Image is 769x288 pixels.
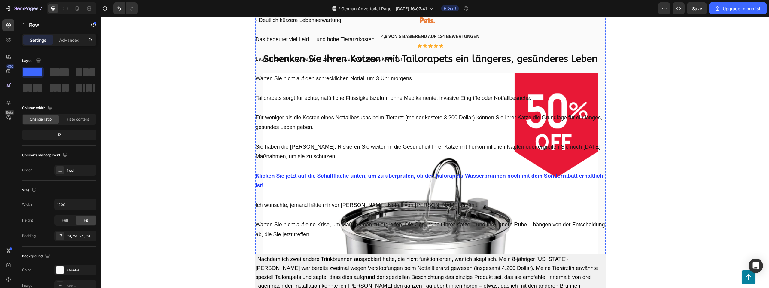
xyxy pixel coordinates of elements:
div: 450 [6,64,14,69]
input: Auto [55,199,96,210]
p: Ich wünschte, jemand hätte mir vor [PERSON_NAME]' Notfall von [PERSON_NAME] erzählt. [154,183,504,193]
div: Width [22,202,32,207]
span: / [339,5,340,12]
button: Save [687,2,707,14]
div: FAFAFA [67,268,95,273]
a: Klicken Sie jetzt auf die Schaltfläche unten, um zu überprüfen, ob der Tailorapets-Wasserbrunnen ... [154,156,502,172]
button: 7 [2,2,45,14]
p: Warten Sie nicht auf den schrecklichen Notfall um 3 Uhr morgens. [154,57,504,66]
p: Tailorapets sorgt für echte, natürliche Flüssigkeitszufuhr ohne Medikamente, invasive Eingriffe o... [154,76,504,86]
p: Warten Sie nicht auf eine Krise, um Maßnahmen zu ergreifen. Die Gesundheit Ihrer Katze – und Ihre... [154,203,504,222]
iframe: Design area [101,17,769,288]
p: Row [29,21,80,29]
span: Draft [447,6,456,11]
div: Order [22,167,32,173]
div: 12 [23,131,95,139]
div: Layout [22,57,42,65]
span: Full [62,218,68,223]
span: German Advertorial Page - [DATE] 16:07:41 [341,5,427,12]
div: Column width [22,104,54,112]
span: Save [692,6,702,11]
div: Undo/Redo [113,2,138,14]
p: Das bedeutet viel Leid ... und hohe Tierarztkosten. [154,18,504,27]
span: Fit to content [67,117,89,122]
p: Für weniger als die Kosten eines Notfallbesuchs beim Tierarzt (meiner kostete 3.200 Dollar) könne... [154,96,504,115]
button: Upgrade to publish [709,2,767,14]
p: Lassen Sie Ihre Katze nicht zu einer weiteren Statistik werden. [154,37,504,47]
span: Fit [84,218,88,223]
div: Padding [22,233,36,239]
p: Sie haben die [PERSON_NAME]: Riskieren Sie weiterhin die Gesundheit Ihrer Katze mit herkömmlichen... [154,125,504,145]
div: Color [22,267,31,273]
div: 1 col [67,168,95,173]
div: Beta [5,110,14,115]
p: 7 [39,5,42,12]
p: Settings [30,37,47,43]
div: Upgrade to publish [714,5,761,12]
div: Height [22,218,33,223]
p: Advanced [59,37,80,43]
div: 24, 24, 24, 24 [67,234,95,239]
div: Background [22,252,51,260]
div: Columns management [22,151,69,159]
span: Change ratio [30,117,52,122]
div: Size [22,186,38,195]
div: Open Intercom Messenger [749,259,763,273]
